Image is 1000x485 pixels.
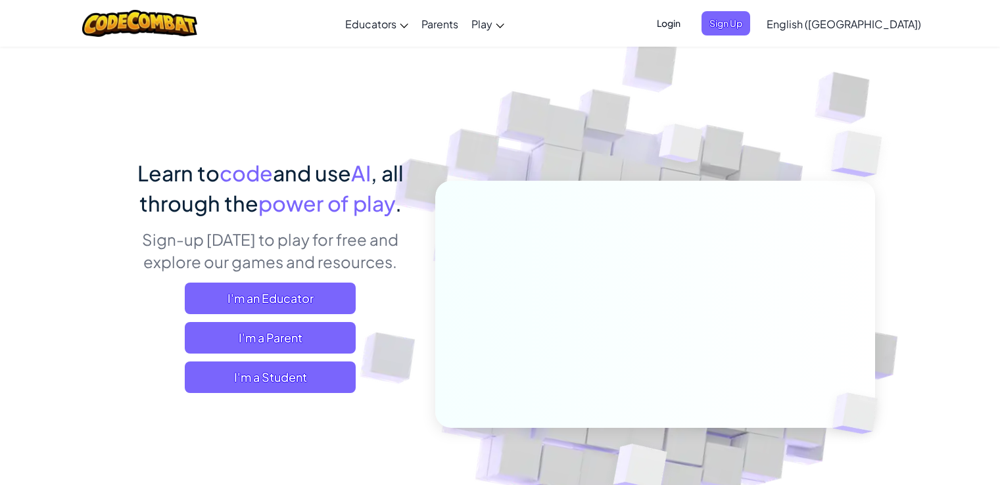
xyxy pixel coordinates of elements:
[273,160,351,186] span: and use
[634,98,728,196] img: Overlap cubes
[471,17,492,31] span: Play
[137,160,220,186] span: Learn to
[395,190,402,216] span: .
[258,190,395,216] span: power of play
[415,6,465,41] a: Parents
[126,228,416,273] p: Sign-up [DATE] to play for free and explore our games and resources.
[220,160,273,186] span: code
[82,10,197,37] img: CodeCombat logo
[760,6,928,41] a: English ([GEOGRAPHIC_DATA])
[185,361,356,393] button: I'm a Student
[649,11,688,35] button: Login
[810,365,909,461] img: Overlap cubes
[702,11,750,35] button: Sign Up
[185,322,356,354] a: I'm a Parent
[767,17,921,31] span: English ([GEOGRAPHIC_DATA])
[465,6,511,41] a: Play
[339,6,415,41] a: Educators
[805,99,918,210] img: Overlap cubes
[185,283,356,314] a: I'm an Educator
[351,160,371,186] span: AI
[345,17,396,31] span: Educators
